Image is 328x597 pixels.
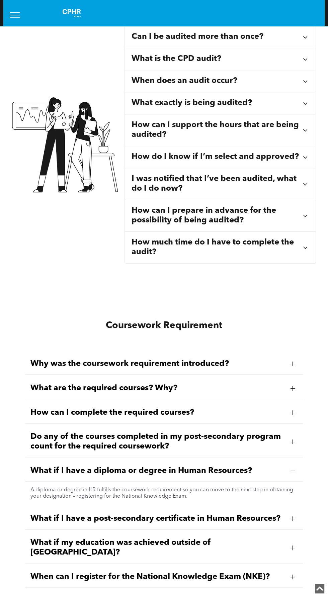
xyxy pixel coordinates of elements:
span: What if I have a diploma or degree in Human Resources? [30,466,285,476]
span: What if my education was achieved outside of [GEOGRAPHIC_DATA]? [30,538,285,558]
h3: How much time do I have to complete the audit? [132,238,302,257]
h3: What exactly is being audited? [132,98,252,108]
h3: How do I know if I’m select and approved? [132,152,299,162]
button: menu [6,6,23,24]
span: How can I complete the required courses? [30,408,285,418]
h3: I was notified that I’ve been audited, what do I do now? [132,174,302,194]
h3: How can I support the hours that are being audited? [132,120,302,140]
span: When can I register for the National Knowledge Exam (NKE)? [30,572,285,582]
img: Two women are standing next to each other looking at a laptop. [12,97,118,192]
span: Do any of the courses completed in my post-secondary program count for the required coursework? [30,432,285,452]
span: Coursework Requirement [106,321,222,330]
span: What if I have a post-secondary certificate in Human Resources? [30,514,285,524]
h3: How can I prepare in advance for the possibility of being audited? [132,206,302,225]
span: Why was the coursework requirement introduced? [30,359,285,369]
span: What are the required courses? Why? [30,384,285,393]
h3: Can I be audited more than once? [132,32,263,42]
a: Scroll to top [315,584,325,594]
p: A diploma or degree in HR fulfills the coursework requirement so you can move to the next step in... [30,487,298,500]
h3: When does an audit occur? [132,76,237,86]
img: A white background with a few lines on it [58,4,86,22]
h3: What is the CPD audit? [132,54,221,64]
